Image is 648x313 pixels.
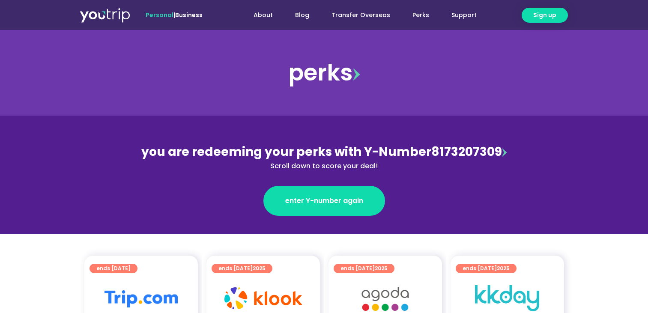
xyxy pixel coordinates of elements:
a: Sign up [522,8,568,23]
span: ends [DATE] [96,264,131,273]
a: Business [175,11,203,19]
span: 2025 [253,265,266,272]
span: 2025 [375,265,388,272]
a: ends [DATE]2025 [334,264,394,273]
span: ends [DATE] [463,264,510,273]
a: ends [DATE] [90,264,137,273]
span: ends [DATE] [218,264,266,273]
span: enter Y-number again [285,196,363,206]
a: Blog [284,7,320,23]
div: 8173207309 [138,143,510,171]
span: you are redeeming your perks with Y-Number [141,143,431,160]
span: Personal [146,11,173,19]
span: ends [DATE] [340,264,388,273]
span: 2025 [497,265,510,272]
a: Perks [401,7,440,23]
nav: Menu [226,7,488,23]
div: Scroll down to score your deal! [138,161,510,171]
span: Sign up [533,11,556,20]
a: ends [DATE]2025 [212,264,272,273]
a: enter Y-number again [263,186,385,216]
a: ends [DATE]2025 [456,264,517,273]
a: Support [440,7,488,23]
span: | [146,11,203,19]
a: About [242,7,284,23]
a: Transfer Overseas [320,7,401,23]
